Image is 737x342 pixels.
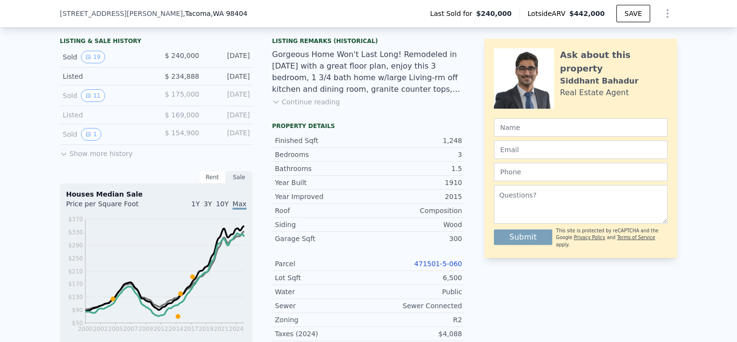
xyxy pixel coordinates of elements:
div: $4,088 [368,329,462,339]
div: [DATE] [207,51,250,63]
tspan: $290 [68,242,83,249]
div: Taxes (2024) [275,329,368,339]
a: 471501-5-060 [414,260,462,268]
tspan: 2007 [123,326,138,332]
div: Garage Sqft [275,234,368,243]
div: Siddhant Bahadur [560,75,639,87]
span: 1Y [191,200,200,208]
div: Parcel [275,259,368,269]
button: Submit [494,229,552,245]
tspan: 2024 [229,326,244,332]
div: Sale [226,171,253,184]
div: [DATE] [207,89,250,102]
span: , WA 98404 [211,10,247,17]
tspan: $330 [68,229,83,236]
tspan: $130 [68,294,83,300]
div: Rent [199,171,226,184]
span: $ 240,000 [165,52,199,59]
div: Year Built [275,178,368,187]
button: View historical data [81,51,105,63]
div: 300 [368,234,462,243]
span: $ 169,000 [165,111,199,119]
input: Email [494,141,668,159]
button: View historical data [81,128,101,141]
input: Phone [494,163,668,181]
tspan: $90 [72,307,83,313]
button: View historical data [81,89,105,102]
span: $ 175,000 [165,90,199,98]
button: SAVE [616,5,650,22]
div: [DATE] [207,110,250,120]
div: Listed [63,110,149,120]
span: Max [232,200,246,210]
div: Bedrooms [275,150,368,159]
span: 3Y [204,200,212,208]
span: Last Sold for [430,9,477,18]
div: R2 [368,315,462,325]
div: 1,248 [368,136,462,145]
div: Sewer [275,301,368,311]
tspan: 2014 [168,326,183,332]
div: Gorgeous Home Won't Last Long! Remodeled in [DATE] with a great floor plan, enjoy this 3 bedroom,... [272,49,465,95]
tspan: 2000 [78,326,93,332]
a: Privacy Policy [574,235,605,240]
div: Price per Square Foot [66,199,156,214]
div: [DATE] [207,128,250,141]
button: Show Options [658,4,677,23]
div: Roof [275,206,368,215]
button: Continue reading [272,97,340,107]
tspan: 2002 [93,326,108,332]
div: LISTING & SALE HISTORY [60,37,253,47]
tspan: 2012 [153,326,168,332]
a: Terms of Service [617,235,655,240]
div: Sold [63,51,149,63]
div: Houses Median Sale [66,189,246,199]
span: $ 234,888 [165,72,199,80]
span: $ 154,900 [165,129,199,137]
div: Sewer Connected [368,301,462,311]
div: Real Estate Agent [560,87,629,99]
input: Name [494,118,668,137]
tspan: 2017 [184,326,199,332]
div: Ask about this property [560,48,668,75]
tspan: $170 [68,281,83,287]
div: Sold [63,89,149,102]
div: Year Improved [275,192,368,201]
button: Show more history [60,145,133,158]
span: $240,000 [476,9,512,18]
tspan: $370 [68,216,83,223]
span: , Tacoma [183,9,247,18]
tspan: 2005 [108,326,123,332]
div: [DATE] [207,71,250,81]
div: Zoning [275,315,368,325]
div: Wood [368,220,462,229]
div: 3 [368,150,462,159]
span: [STREET_ADDRESS][PERSON_NAME] [60,9,183,18]
div: Composition [368,206,462,215]
div: Listing Remarks (Historical) [272,37,465,45]
div: Lot Sqft [275,273,368,283]
div: Water [275,287,368,297]
tspan: $210 [68,268,83,275]
div: Sold [63,128,149,141]
div: This site is protected by reCAPTCHA and the Google and apply. [556,228,668,248]
div: Finished Sqft [275,136,368,145]
div: Siding [275,220,368,229]
div: Bathrooms [275,164,368,173]
div: 6,500 [368,273,462,283]
div: 2015 [368,192,462,201]
div: Public [368,287,462,297]
span: 10Y [216,200,229,208]
tspan: $50 [72,320,83,327]
div: 1910 [368,178,462,187]
div: Listed [63,71,149,81]
tspan: $250 [68,255,83,262]
tspan: 2021 [214,326,229,332]
span: $442,000 [569,10,605,17]
div: Property details [272,122,465,130]
span: Lotside ARV [528,9,569,18]
tspan: 2019 [199,326,214,332]
div: 1.5 [368,164,462,173]
tspan: 2009 [138,326,153,332]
